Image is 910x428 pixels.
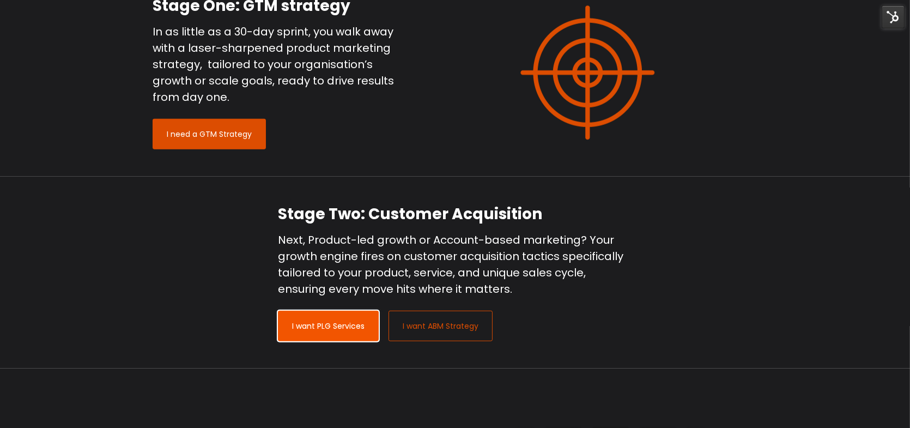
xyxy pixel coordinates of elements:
[153,23,395,105] p: In as little as a 30-day sprint, you walk away with a laser-sharpened product marketing strategy,...
[389,311,493,341] a: I want ABM Strategy
[278,232,632,297] p: Next, Product-led growth or Account-based marketing? Your growth engine fires on customer acquisi...
[153,119,266,149] a: I need a GTM Strategy
[278,204,632,225] h2: Stage Two: Customer Acquisition
[882,5,905,28] img: HubSpot Tools Menu Toggle
[278,311,379,341] a: I want PLG Services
